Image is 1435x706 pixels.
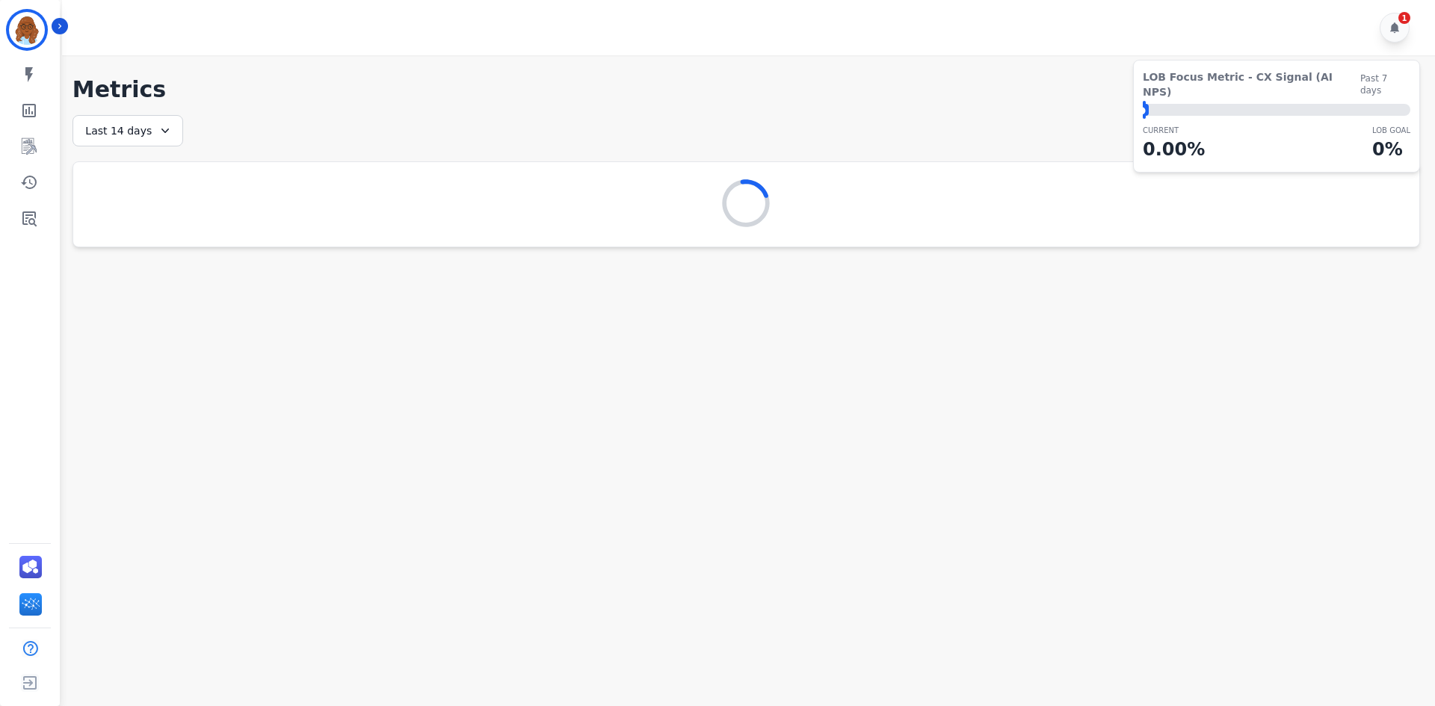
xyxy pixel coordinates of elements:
[1143,136,1205,163] p: 0.00 %
[1372,136,1410,163] p: 0 %
[1398,12,1410,24] div: 1
[72,76,1420,103] h1: Metrics
[1372,125,1410,136] p: LOB Goal
[1143,104,1149,116] div: ⬤
[1360,72,1410,96] span: Past 7 days
[9,12,45,48] img: Bordered avatar
[1143,125,1205,136] p: CURRENT
[1143,69,1360,99] span: LOB Focus Metric - CX Signal (AI NPS)
[72,115,183,146] div: Last 14 days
